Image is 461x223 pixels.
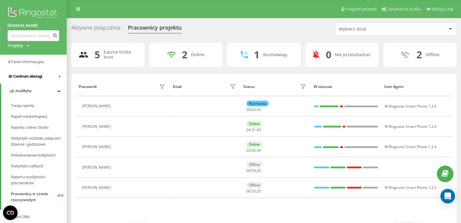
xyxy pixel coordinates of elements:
[387,7,421,11] span: Ustawienia profilu
[339,27,411,32] div: Wybierz dział
[252,107,256,112] span: 02
[385,144,436,149] span: W Ringostat Smart Phone 1.2.4
[11,161,67,172] a: Statystyki callback
[82,186,112,190] div: [PERSON_NAME]
[11,111,67,122] a: Raport marketingowy
[15,89,32,93] span: Analityka
[384,85,449,89] div: User Agent
[95,49,100,60] div: 5
[8,30,59,41] input: Wyszukiwanie według numeru
[246,121,262,127] div: Online
[11,135,64,147] span: Statystyki rozdziału połączeń: dzienne i godzinowe
[416,49,422,60] div: 2
[128,24,182,34] div: Pracownicy projektu
[314,85,378,89] div: W statusie
[11,103,34,109] span: Twoje raporty
[11,152,56,158] span: Wielokanałowe kolejności
[425,52,439,57] div: Offline
[173,85,181,89] div: Dział
[385,185,436,190] span: W Ringostat Smart Phone 1.2.3
[431,7,453,11] span: Wyloguj się
[104,50,137,60] div: Łączna liczba kont
[246,168,251,173] span: 00
[246,169,261,173] div: : :
[246,189,261,193] div: : :
[257,189,261,194] span: 25
[11,189,67,205] a: Pracownicy w czasie rzeczywistymNEW
[246,128,261,132] div: : :
[246,182,262,188] div: Offline
[11,122,67,133] a: Raporty Looker Studio
[385,104,436,109] span: W Ringostat Smart Phone 1.2.4
[257,127,261,132] span: 43
[13,74,42,79] span: Centrum obsługi
[257,148,261,153] span: 34
[257,107,261,112] span: 33
[11,100,67,111] a: Twoje raporty
[11,163,43,169] span: Statystyki callback
[182,49,187,60] div: 2
[246,189,251,194] span: 00
[71,24,121,34] div: Aktywne połączenia
[11,191,57,203] span: Pracownicy w czasie rzeczywistym
[345,7,377,11] span: Program poleceń
[254,49,259,60] div: 1
[3,205,18,220] button: Open CMP widget
[246,148,261,153] div: : :
[246,148,251,153] span: 03
[79,85,97,89] div: Pracownik
[252,127,256,132] span: 31
[82,104,112,108] div: [PERSON_NAME]
[82,145,112,149] div: [PERSON_NAME]
[385,124,436,129] span: W Ringostat Smart Phone 1.2.4
[82,124,112,129] div: [PERSON_NAME]
[326,49,331,60] div: 0
[263,52,287,57] div: Rozmawiają
[440,189,455,203] div: Open Intercom Messenger
[11,114,47,120] span: Raport marketingowy
[11,60,44,64] span: Panel Informacyjny
[8,6,59,21] img: Ringostat logo
[8,23,59,29] a: [DOMAIN_NAME]
[11,174,64,186] span: Raport o wydajności pracowników
[335,52,371,57] div: Nie przeszkadzać
[1,84,67,98] a: Analityka
[11,172,67,189] a: Raport o wydajności pracowników
[246,108,261,112] div: : :
[252,189,256,194] span: 53
[8,43,23,49] div: Projekty
[246,162,262,167] div: Offline
[246,107,251,112] span: 00
[13,215,29,219] span: Mini CRM
[191,52,205,57] div: Online
[11,150,67,161] a: Wielokanałowe kolejności
[252,168,256,173] span: 53
[257,168,261,173] span: 25
[11,133,67,150] a: Statystyki rozdziału połączeń: dzienne i godzinowe
[82,165,112,170] div: [PERSON_NAME]
[252,148,256,153] span: 42
[243,85,255,89] div: Status
[246,127,251,132] span: 04
[246,141,262,147] div: Online
[246,101,269,106] div: Rozmawia
[11,124,48,131] span: Raporty Looker Studio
